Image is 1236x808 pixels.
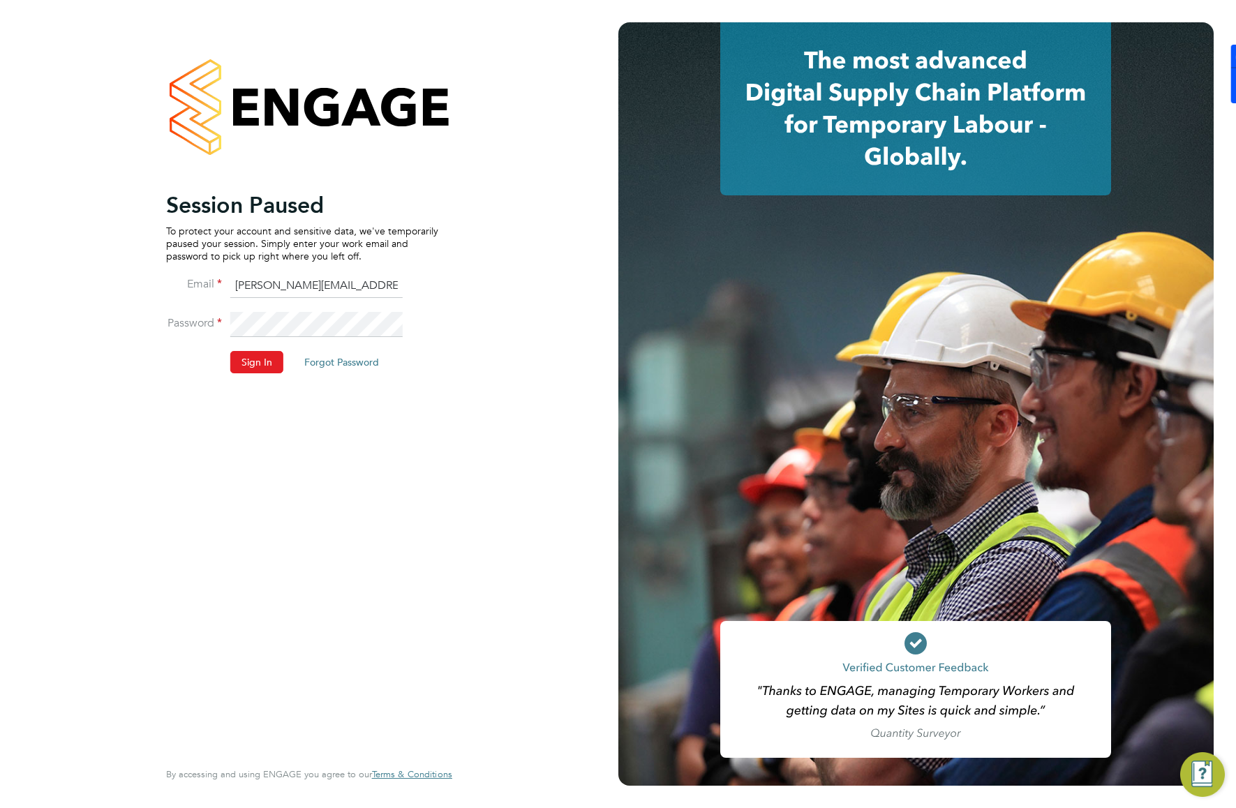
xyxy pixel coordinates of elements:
span: By accessing and using ENGAGE you agree to our [166,768,452,780]
a: Terms & Conditions [372,769,452,780]
button: Sign In [230,351,283,373]
button: Forgot Password [293,351,390,373]
label: Password [166,316,222,331]
label: Email [166,277,222,292]
h2: Session Paused [166,191,438,219]
input: Enter your work email... [230,274,403,299]
p: To protect your account and sensitive data, we've temporarily paused your session. Simply enter y... [166,225,438,263]
button: Engage Resource Center [1180,752,1225,797]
